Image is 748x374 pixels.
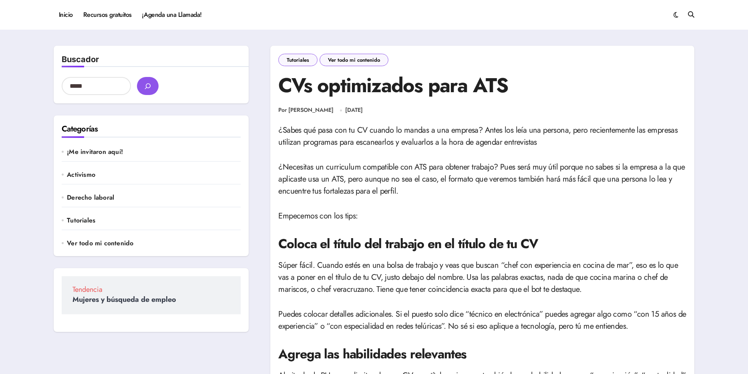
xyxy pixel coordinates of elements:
[62,123,241,135] h2: Categorías
[278,161,686,197] p: ¿Necesitas un curriculum compatible con ATS para obtener trabajo? Pues será muy útil porque no sa...
[278,259,686,295] p: Súper fácil. Cuando estés en una bolsa de trabajo y veas que buscan “chef con experiencia en coci...
[78,4,137,26] a: Recursos gratuitos
[67,148,241,156] a: ¡Me invitaron aquí!
[67,239,241,248] a: Ver todo mi contenido
[67,193,241,202] a: Derecho laboral
[67,170,241,179] a: Activismo
[72,294,176,305] a: Mujeres y búsqueda de empleo
[278,308,686,332] p: Puedes colocar detalles adicionales. Si el puesto solo dice “técnico en electrónica” puedes agreg...
[278,345,686,363] h2: Agrega las habilidades relevantes
[345,106,363,114] a: [DATE]
[137,77,159,95] button: buscar
[137,4,207,26] a: ¡Agenda una Llamada!
[320,54,388,66] a: Ver todo mi contenido
[54,4,78,26] a: Inicio
[278,235,686,253] h2: Coloca el título del trabajo en el título de tu CV
[62,55,99,64] label: Buscador
[72,286,230,293] span: Tendencia
[278,72,686,98] h1: CVs optimizados para ATS
[278,124,686,148] p: ¿Sabes qué pasa con tu CV cuando lo mandas a una empresa? Antes los leía una persona, pero recien...
[67,216,241,225] a: Tutoriales
[278,210,686,222] p: Empecemos con los tips:
[278,106,334,114] a: Por [PERSON_NAME]
[278,54,318,66] a: Tutoriales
